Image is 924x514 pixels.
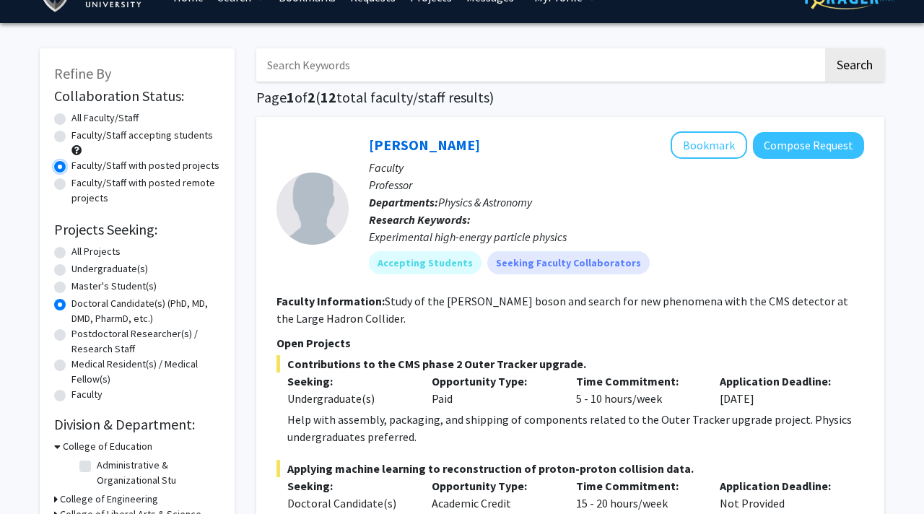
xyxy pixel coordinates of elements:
b: Research Keywords: [369,212,471,227]
h2: Division & Department: [54,416,220,433]
label: Faculty/Staff with posted projects [71,158,219,173]
p: Opportunity Type: [432,373,554,390]
fg-read-more: Study of the [PERSON_NAME] boson and search for new phenomena with the CMS detector at the Large ... [276,294,848,326]
p: Seeking: [287,373,410,390]
span: Contributions to the CMS phase 2 Outer Tracker upgrade. [276,355,864,373]
label: Master's Student(s) [71,279,157,294]
div: 5 - 10 hours/week [565,373,710,407]
iframe: Chat [11,449,61,503]
a: [PERSON_NAME] [369,136,480,154]
p: Help with assembly, packaging, and shipping of components related to the Outer Tracker upgrade pr... [287,411,864,445]
span: Applying machine learning to reconstruction of proton-proton collision data. [276,460,864,477]
mat-chip: Accepting Students [369,251,481,274]
span: 1 [287,88,295,106]
p: Time Commitment: [576,373,699,390]
b: Faculty Information: [276,294,385,308]
span: 12 [321,88,336,106]
p: Application Deadline: [720,373,842,390]
div: [DATE] [709,373,853,407]
h3: College of Education [63,439,152,454]
button: Search [825,48,884,82]
label: Administrative & Organizational Stu [97,458,217,488]
button: Compose Request to Robert Harr [753,132,864,159]
label: Medical Resident(s) / Medical Fellow(s) [71,357,220,387]
label: Faculty/Staff with posted remote projects [71,175,220,206]
div: Experimental high-energy particle physics [369,228,864,245]
label: All Projects [71,244,121,259]
h1: Page of ( total faculty/staff results) [256,89,884,106]
h2: Projects Seeking: [54,221,220,238]
p: Open Projects [276,334,864,352]
p: Application Deadline: [720,477,842,495]
input: Search Keywords [256,48,823,82]
mat-chip: Seeking Faculty Collaborators [487,251,650,274]
button: Add Robert Harr to Bookmarks [671,131,747,159]
label: Postdoctoral Researcher(s) / Research Staff [71,326,220,357]
span: Refine By [54,64,111,82]
b: Departments: [369,195,438,209]
label: Undergraduate(s) [71,261,148,276]
label: All Faculty/Staff [71,110,139,126]
h3: College of Engineering [60,492,158,507]
label: Faculty/Staff accepting students [71,128,213,143]
p: Professor [369,176,864,193]
p: Seeking: [287,477,410,495]
h2: Collaboration Status: [54,87,220,105]
label: Faculty [71,387,103,402]
p: Opportunity Type: [432,477,554,495]
p: Faculty [369,159,864,176]
p: Time Commitment: [576,477,699,495]
span: 2 [308,88,315,106]
label: Doctoral Candidate(s) (PhD, MD, DMD, PharmD, etc.) [71,296,220,326]
span: Physics & Astronomy [438,195,532,209]
div: Undergraduate(s) [287,390,410,407]
div: Paid [421,373,565,407]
